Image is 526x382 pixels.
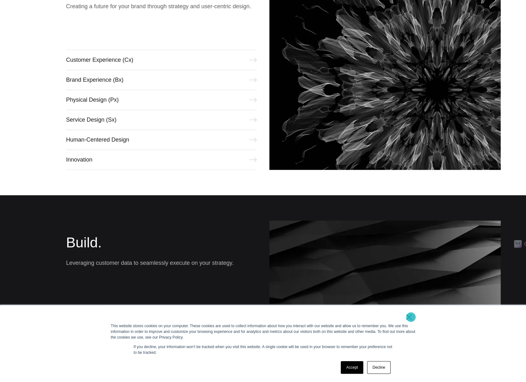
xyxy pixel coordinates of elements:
a: Human-Centered Design [66,130,257,150]
p: Leveraging customer data to seamlessly execute on your strategy. [66,258,257,267]
a: Physical Design (Px) [66,90,257,110]
p: Creating a future for your brand through strategy and user-centric design. [66,2,257,11]
h2: Build. [66,233,257,252]
a: Service Design (Sx) [66,110,257,130]
a: Brand Experience (Bx) [66,70,257,90]
a: × [405,314,413,320]
a: Innovation [66,150,257,170]
a: Customer Experience (Cx) [66,50,257,70]
div: This website stores cookies on your computer. These cookies are used to collect information about... [111,323,415,340]
a: Decline [367,361,391,374]
p: If you decline, your information won’t be tracked when you visit this website. A single cookie wi... [134,344,392,355]
a: Accept [341,361,363,374]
